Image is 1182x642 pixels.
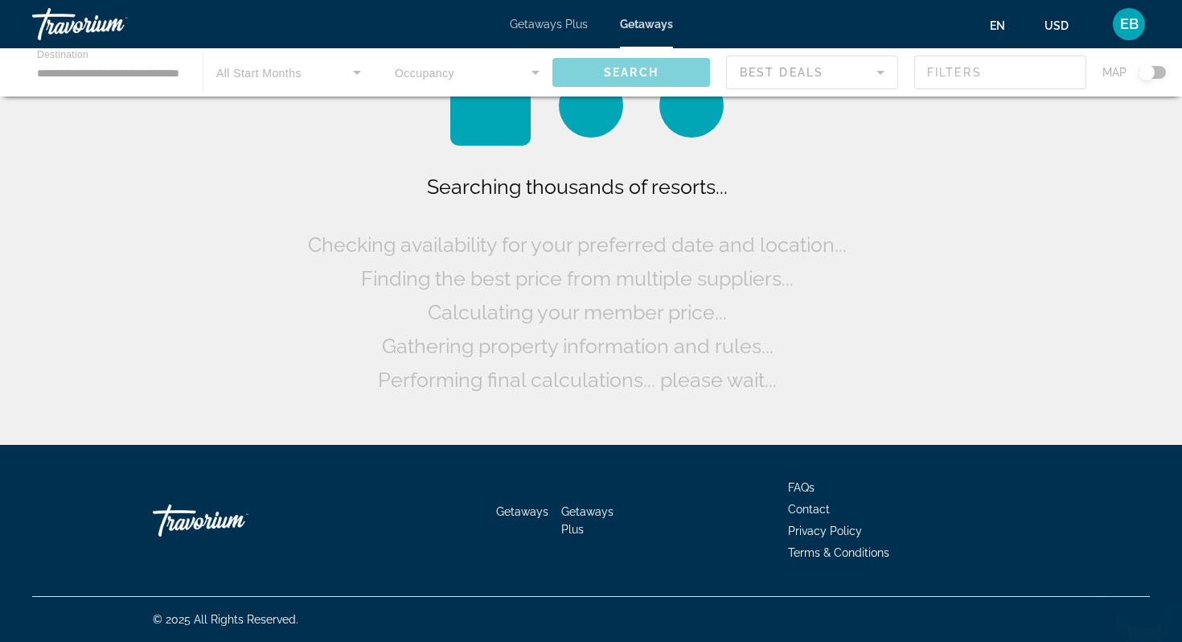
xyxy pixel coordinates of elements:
[428,300,727,324] span: Calculating your member price...
[382,334,774,358] span: Gathering property information and rules...
[510,18,588,31] a: Getaways Plus
[153,496,314,545] a: Go Home
[788,481,815,494] a: FAQs
[1118,578,1169,629] iframe: Button to launch messaging window
[788,503,830,516] a: Contact
[990,19,1005,32] span: en
[788,546,889,559] a: Terms & Conditions
[496,505,548,518] a: Getaways
[990,14,1020,37] button: Change language
[378,368,777,392] span: Performing final calculations... please wait...
[427,175,728,199] span: Searching thousands of resorts...
[1045,19,1069,32] span: USD
[1045,14,1084,37] button: Change currency
[788,525,862,537] a: Privacy Policy
[561,505,614,536] a: Getaways Plus
[308,233,847,257] span: Checking availability for your preferred date and location...
[620,18,673,31] a: Getaways
[1108,7,1150,41] button: User Menu
[1120,16,1139,32] span: EB
[361,266,794,290] span: Finding the best price from multiple suppliers...
[32,3,193,45] a: Travorium
[153,613,298,626] span: © 2025 All Rights Reserved.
